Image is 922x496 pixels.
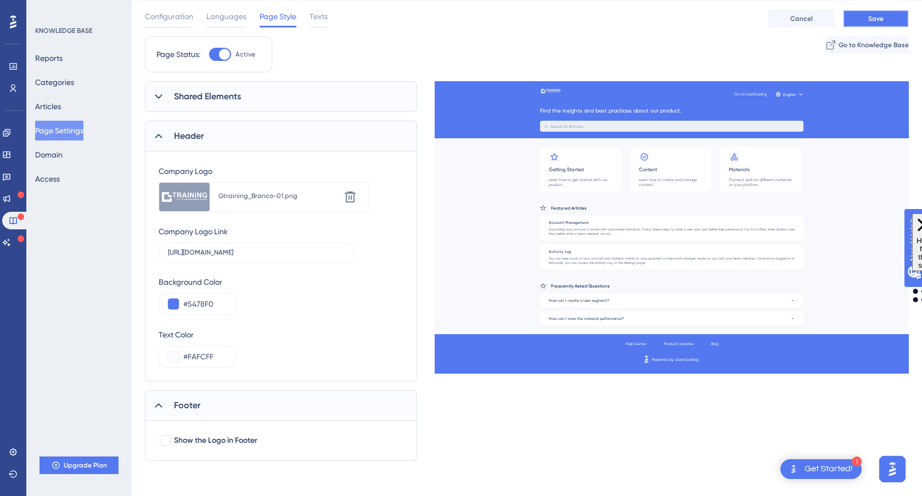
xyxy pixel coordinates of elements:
span: Save [868,14,884,23]
span: Go to Knowledge Base [839,41,909,49]
div: 1 [852,456,862,466]
img: launcher-image-alternative-text [787,463,800,476]
button: Domain [35,145,63,165]
span: Languages [206,10,246,23]
div: Company Logo Link [159,225,228,238]
button: Go to Knowledge Base [827,36,909,54]
div: Gtraining_Branco-01.png [218,191,339,200]
button: Upgrade Plan [40,456,119,474]
span: Configuration [145,10,193,23]
div: Background Color [159,275,235,289]
div: Open Get Started! checklist, remaining modules: 1 [780,459,862,479]
div: Company Logo [159,165,369,178]
div: Text Color [159,328,235,341]
span: Cancel [790,14,813,23]
button: Articles [35,97,61,116]
button: Cancel [768,10,834,27]
div: KNOWLEDGE BASE [35,26,92,35]
button: Save [843,10,909,27]
span: Active [235,50,255,59]
span: Header [174,129,204,143]
iframe: UserGuiding AI Assistant Launcher [876,453,909,486]
span: Footer [174,399,200,412]
span: Show the Logo in Footer [174,434,257,447]
span: Need Help? [26,3,69,16]
div: Get Started! [805,463,853,475]
span: Texts [310,10,328,23]
span: Shared Elements [174,90,241,103]
button: Reports [35,48,63,68]
div: Page Status: [156,48,200,61]
img: file-1755076313555.png [159,189,210,205]
span: Upgrade Plan [64,461,107,470]
span: Page Style [260,10,296,23]
input: Type the link (leave empty for homepage) [168,249,345,256]
button: Categories [35,72,74,92]
button: Page Settings [35,121,83,140]
button: Access [35,169,60,189]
